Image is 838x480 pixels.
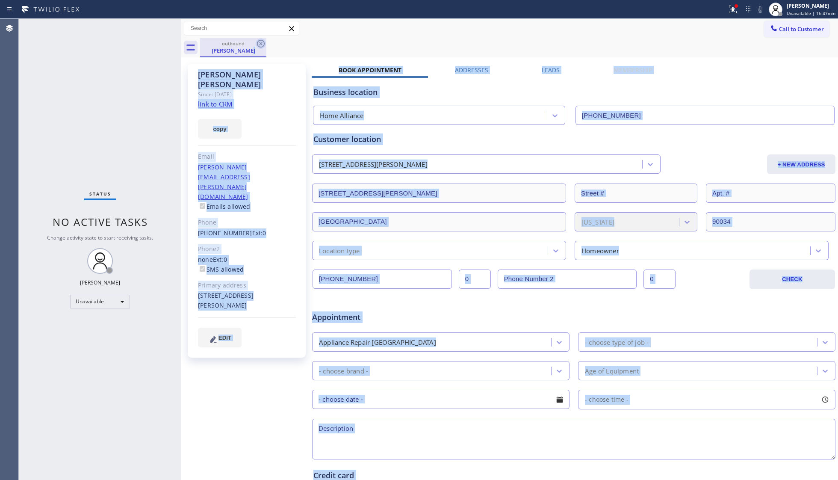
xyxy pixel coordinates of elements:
[764,21,829,37] button: Call to Customer
[312,212,566,231] input: City
[312,390,569,409] input: - choose date -
[542,66,560,74] label: Leads
[585,366,639,376] div: Age of Equipment
[213,255,227,264] span: Ext: 0
[198,218,296,228] div: Phone
[319,160,428,169] div: [STREET_ADDRESS][PERSON_NAME]
[575,106,835,125] input: Phone Number
[319,337,436,347] div: Appliance Repair [GEOGRAPHIC_DATA]
[201,38,266,56] div: Emilia Nwosu
[198,229,252,237] a: [PHONE_NUMBER]
[339,66,401,74] label: Book Appointment
[200,203,205,209] input: Emails allowed
[319,246,360,255] div: Location type
[198,291,296,311] div: [STREET_ADDRESS][PERSON_NAME]
[198,89,296,99] div: Since: [DATE]
[320,111,364,121] div: Home Alliance
[313,270,452,289] input: Phone Number
[198,202,251,210] label: Emails allowed
[575,184,697,203] input: Street #
[89,191,111,197] span: Status
[498,270,637,289] input: Phone Number 2
[198,100,233,108] a: link to CRM
[585,337,649,347] div: - choose type of job -
[313,133,834,145] div: Customer location
[319,366,368,376] div: - choose brand -
[198,255,296,275] div: none
[767,154,835,174] button: + NEW ADDRESS
[198,152,296,162] div: Email
[218,335,231,341] span: EDIT
[201,40,266,47] div: outbound
[754,3,766,15] button: Mute
[614,66,652,74] label: Membership
[312,184,566,203] input: Address
[585,395,628,403] span: - choose time -
[787,2,835,9] div: [PERSON_NAME]
[198,70,296,89] div: [PERSON_NAME] [PERSON_NAME]
[643,270,676,289] input: Ext. 2
[581,246,619,255] div: Homeowner
[200,266,205,272] input: SMS allowed
[70,295,130,308] div: Unavailable
[80,279,120,286] div: [PERSON_NAME]
[201,47,266,54] div: [PERSON_NAME]
[198,265,244,273] label: SMS allowed
[455,66,488,74] label: Addresses
[198,244,296,254] div: Phone2
[312,311,485,323] span: Appointment
[198,328,242,347] button: EDIT
[198,119,242,139] button: copy
[198,281,296,290] div: Primary address
[787,10,835,16] span: Unavailable | 1h 47min
[198,163,250,201] a: [PERSON_NAME][EMAIL_ADDRESS][PERSON_NAME][DOMAIN_NAME]
[779,25,824,33] span: Call to Customer
[47,234,153,241] span: Change activity state to start receiving tasks.
[252,229,266,237] span: Ext: 0
[313,86,834,98] div: Business location
[459,270,491,289] input: Ext.
[184,21,299,35] input: Search
[706,212,835,231] input: ZIP
[53,215,148,229] span: No active tasks
[706,184,835,203] input: Apt. #
[749,270,835,289] button: CHECK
